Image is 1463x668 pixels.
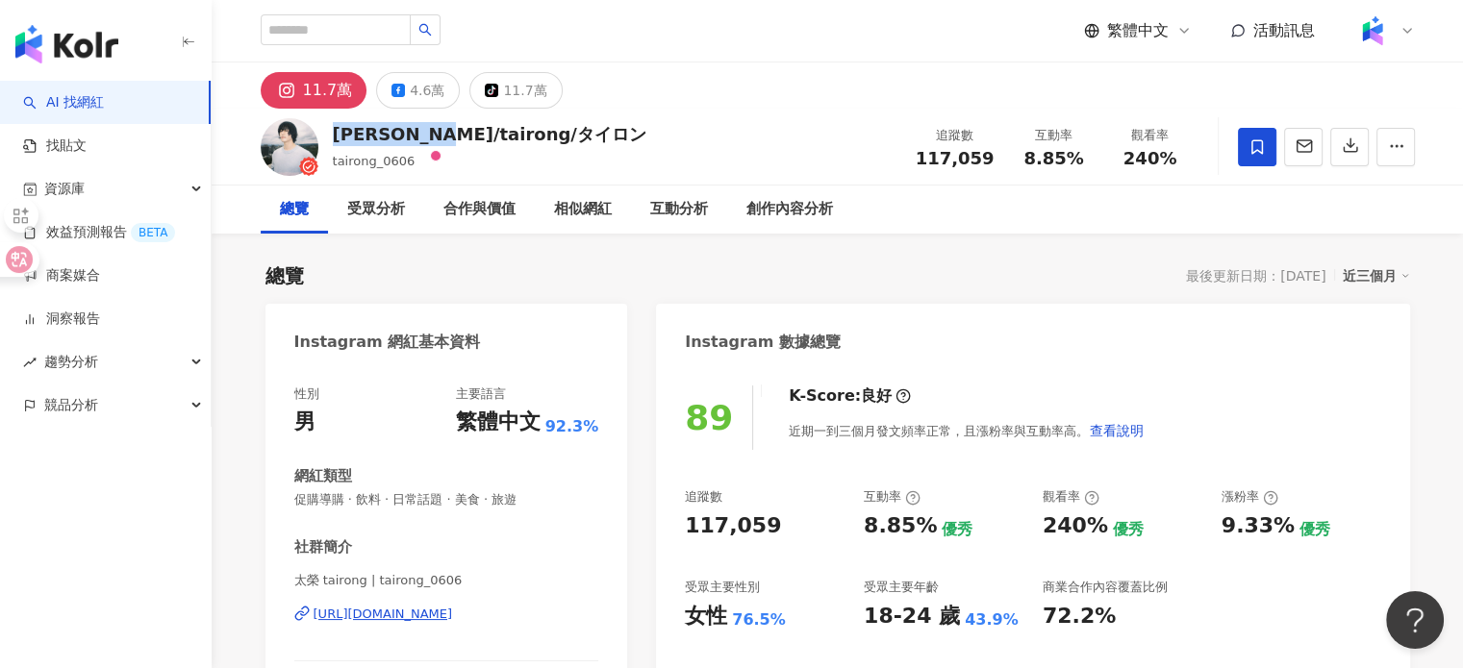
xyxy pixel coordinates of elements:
[1354,12,1391,49] img: Kolr%20app%20icon%20%281%29.png
[261,118,318,176] img: KOL Avatar
[916,148,995,168] span: 117,059
[1043,579,1168,596] div: 商業合作內容覆蓋比例
[685,579,760,596] div: 受眾主要性別
[314,606,453,623] div: [URL][DOMAIN_NAME]
[303,77,353,104] div: 11.7萬
[864,511,937,541] div: 8.85%
[1386,591,1444,649] iframe: Help Scout Beacon - Open
[294,537,352,557] div: 社群簡介
[685,602,727,631] div: 女性
[294,408,315,437] div: 男
[1089,411,1145,450] button: 查看說明
[1043,511,1108,541] div: 240%
[1299,519,1330,540] div: 優秀
[1114,126,1187,145] div: 觀看率
[347,198,405,221] div: 受眾分析
[443,198,516,221] div: 合作與價值
[376,72,460,109] button: 4.6萬
[410,77,444,104] div: 4.6萬
[685,511,781,541] div: 117,059
[1023,149,1083,168] span: 8.85%
[864,602,960,631] div: 18-24 歲
[23,356,37,369] span: rise
[1222,511,1295,541] div: 9.33%
[1043,488,1099,506] div: 觀看率
[746,198,833,221] div: 創作內容分析
[1018,126,1091,145] div: 互動率
[294,466,352,486] div: 網紅類型
[685,488,722,506] div: 追蹤數
[554,198,612,221] div: 相似網紅
[44,340,98,383] span: 趨勢分析
[333,122,646,146] div: [PERSON_NAME]/tairong/タイロン
[732,609,786,631] div: 76.5%
[456,408,541,437] div: 繁體中文
[23,136,87,156] a: 找貼文
[942,519,972,540] div: 優秀
[44,383,98,427] span: 競品分析
[965,609,1019,631] div: 43.9%
[456,385,506,403] div: 主要語言
[294,332,481,353] div: Instagram 網紅基本資料
[261,72,367,109] button: 11.7萬
[503,77,546,104] div: 11.7萬
[294,385,319,403] div: 性別
[861,385,892,407] div: 良好
[44,167,85,210] span: 資源庫
[23,309,100,329] a: 洞察報告
[23,266,100,285] a: 商案媒合
[280,198,309,221] div: 總覽
[15,25,118,63] img: logo
[1123,149,1177,168] span: 240%
[265,262,304,289] div: 總覽
[294,491,599,508] span: 促購導購 · 飲料 · 日常話題 · 美食 · 旅遊
[1113,519,1144,540] div: 優秀
[23,93,104,112] a: searchAI 找網紅
[789,385,911,407] div: K-Score :
[1222,488,1278,506] div: 漲粉率
[469,72,562,109] button: 11.7萬
[1090,423,1144,438] span: 查看說明
[1343,263,1410,288] div: 近三個月
[545,416,599,437] span: 92.3%
[685,398,733,437] div: 89
[864,579,939,596] div: 受眾主要年齡
[418,23,432,37] span: search
[333,154,416,168] span: tairong_0606
[650,198,708,221] div: 互動分析
[685,332,841,353] div: Instagram 數據總覽
[1107,20,1169,41] span: 繁體中文
[294,572,599,589] span: 太榮 tairong | tairong_0606
[789,411,1145,450] div: 近期一到三個月發文頻率正常，且漲粉率與互動率高。
[294,606,599,623] a: [URL][DOMAIN_NAME]
[864,488,921,506] div: 互動率
[1043,602,1116,631] div: 72.2%
[1253,21,1315,39] span: 活動訊息
[1186,268,1325,284] div: 最後更新日期：[DATE]
[23,223,175,242] a: 效益預測報告BETA
[916,126,995,145] div: 追蹤數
